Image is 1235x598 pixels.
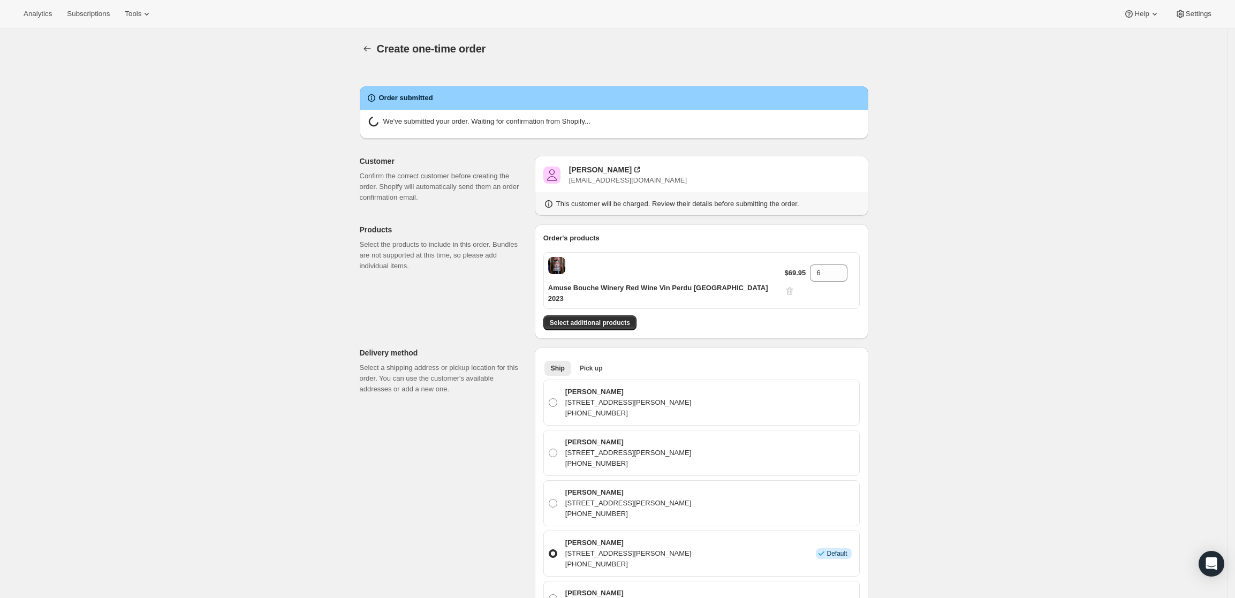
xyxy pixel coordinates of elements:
p: [STREET_ADDRESS][PERSON_NAME] [565,498,692,509]
span: Subscriptions [67,10,110,18]
p: Products [360,224,526,235]
p: We've submitted your order. Waiting for confirmation from Shopify... [383,116,590,130]
div: Open Intercom Messenger [1199,551,1224,577]
p: $69.95 [784,268,806,278]
p: [PERSON_NAME] [565,538,692,548]
span: Piyush Mulji [543,166,560,184]
p: Select the products to include in this order. Bundles are not supported at this time, so please a... [360,239,526,271]
span: Help [1134,10,1149,18]
p: [STREET_ADDRESS][PERSON_NAME] [565,397,692,408]
span: Default [827,549,847,558]
p: [PHONE_NUMBER] [565,458,692,469]
p: Customer [360,156,526,166]
p: [PHONE_NUMBER] [565,559,692,570]
div: [PERSON_NAME] [569,164,632,175]
span: Pick up [580,364,603,373]
span: Ship [551,364,565,373]
p: [PERSON_NAME] [565,437,692,448]
span: Select additional products [550,319,630,327]
span: Create one-time order [377,43,486,55]
span: Tools [125,10,141,18]
button: Select additional products [543,315,637,330]
button: Subscriptions [60,6,116,21]
span: Order's products [543,234,600,242]
p: Confirm the correct customer before creating the order. Shopify will automatically send them an o... [360,171,526,203]
button: Analytics [17,6,58,21]
span: Default Title [548,257,565,274]
span: Settings [1186,10,1211,18]
p: [STREET_ADDRESS][PERSON_NAME] [565,548,692,559]
span: [EMAIL_ADDRESS][DOMAIN_NAME] [569,176,687,184]
p: [STREET_ADDRESS][PERSON_NAME] [565,448,692,458]
button: Tools [118,6,158,21]
p: [PHONE_NUMBER] [565,509,692,519]
h2: Order submitted [379,93,433,103]
button: Help [1117,6,1166,21]
p: [PERSON_NAME] [565,387,692,397]
p: Delivery method [360,347,526,358]
p: Amuse Bouche Winery Red Wine Vin Perdu [GEOGRAPHIC_DATA] 2023 [548,283,785,304]
p: Select a shipping address or pickup location for this order. You can use the customer's available... [360,362,526,395]
p: This customer will be charged. Review their details before submitting the order. [556,199,799,209]
p: [PHONE_NUMBER] [565,408,692,419]
button: Settings [1169,6,1218,21]
span: Analytics [24,10,52,18]
p: [PERSON_NAME] [565,487,692,498]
